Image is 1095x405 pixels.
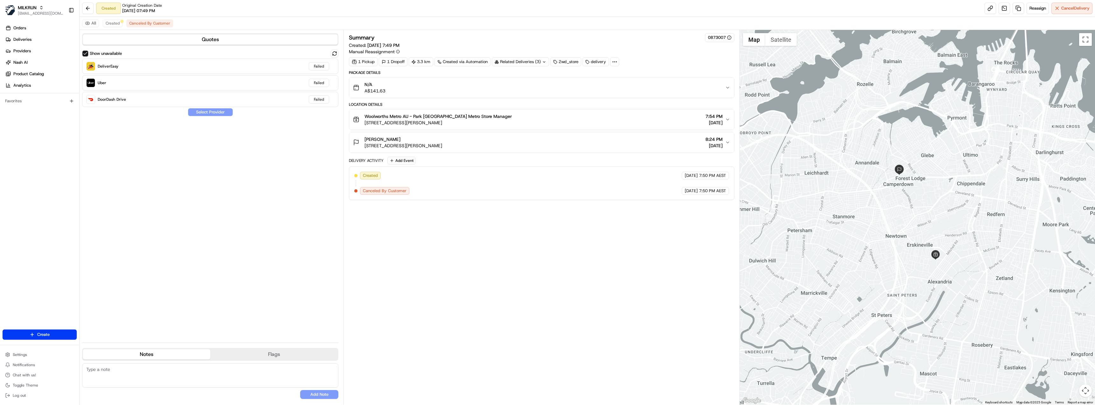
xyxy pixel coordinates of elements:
span: [DATE] 7:49 PM [367,42,399,48]
a: Report a map error [1068,401,1093,404]
button: Create [3,329,77,340]
span: Canceled By Customer [363,188,406,194]
span: [DATE] 07:49 PM [122,8,155,14]
span: Deliveries [13,37,32,42]
a: Deliveries [3,34,79,45]
span: Woolworths Metro AU - Park [GEOGRAPHIC_DATA] Metro Store Manager [364,113,512,119]
span: Created [363,173,378,178]
span: [PERSON_NAME] [364,136,400,142]
button: Toggle fullscreen view [1079,33,1092,46]
span: Manual Reassignment [349,48,395,55]
span: Reassign [1029,5,1046,11]
button: Flags [210,349,338,359]
span: Orders [13,25,26,31]
div: Favorites [3,96,77,106]
a: Open this area in Google Maps (opens a new window) [741,396,762,405]
button: Log out [3,391,77,400]
div: delivery [583,57,609,66]
span: Nash AI [13,60,28,65]
button: [PERSON_NAME][STREET_ADDRESS][PERSON_NAME]8:24 PM[DATE] [349,132,734,153]
span: Chat with us! [13,372,36,378]
div: 3.3 km [409,57,433,66]
span: Settings [13,352,27,357]
a: Terms [1055,401,1064,404]
div: Location Details [349,102,734,107]
span: [DATE] [705,142,723,149]
button: Map camera controls [1079,384,1092,397]
span: DeliverEasy [98,64,118,69]
button: Woolworths Metro AU - Park [GEOGRAPHIC_DATA] Metro Store Manager[STREET_ADDRESS][PERSON_NAME]7:54... [349,109,734,130]
span: N/A [364,81,385,88]
a: Orders [3,23,79,33]
button: Canceled By Customer [126,19,173,27]
span: DoorDash Drive [98,97,126,102]
span: [STREET_ADDRESS][PERSON_NAME] [364,142,442,149]
div: Package Details [349,70,734,75]
button: MILKRUN [18,4,37,11]
button: Chat with us! [3,371,77,380]
span: [STREET_ADDRESS][PERSON_NAME] [364,119,512,126]
span: Map data ©2025 Google [1016,401,1051,404]
span: 7:54 PM [705,113,723,119]
button: Reassign [1027,3,1049,14]
button: All [82,19,99,27]
span: Created [106,21,120,26]
a: Nash AI [3,57,79,68]
button: Created [103,19,123,27]
img: DeliverEasy [87,62,95,70]
button: MILKRUNMILKRUN[EMAIL_ADDRESS][DOMAIN_NAME] [3,3,66,18]
img: Google [741,396,762,405]
div: 1 Pickup [349,57,378,66]
a: Product Catalog [3,69,79,79]
span: [DATE] [685,173,698,178]
a: Providers [3,46,79,56]
span: Created: [349,42,399,48]
span: Uber [98,80,106,85]
button: 0873007 [708,35,731,40]
div: Failed [309,79,329,87]
img: DoorDash Drive [87,95,95,104]
span: Cancel Delivery [1061,5,1090,11]
label: Show unavailable [90,51,122,56]
span: Log out [13,393,26,398]
span: Analytics [13,83,31,88]
span: A$141.63 [364,88,385,94]
button: Quotes [83,34,338,45]
span: [DATE] [685,188,698,194]
a: Analytics [3,80,79,90]
button: Notes [83,349,210,359]
a: Created via Automation [434,57,491,66]
span: Product Catalog [13,71,44,77]
button: Notifications [3,360,77,369]
button: Toggle Theme [3,381,77,390]
button: N/AA$141.63 [349,77,734,98]
span: 7:50 PM AEST [699,173,726,178]
button: Add Event [387,157,416,164]
button: Manual Reassignment [349,48,400,55]
span: [DATE] [705,119,723,126]
span: Notifications [13,362,35,367]
h3: Summary [349,35,375,40]
button: [EMAIL_ADDRESS][DOMAIN_NAME] [18,11,63,16]
button: Show satellite imagery [765,33,797,46]
img: Uber [87,79,95,87]
button: CancelDelivery [1051,3,1092,14]
span: Providers [13,48,31,54]
span: Original Creation Date [122,3,162,8]
span: 8:24 PM [705,136,723,142]
div: Failed [309,95,329,104]
img: MILKRUN [5,5,15,15]
span: 7:50 PM AEST [699,188,726,194]
button: Show street map [743,33,765,46]
button: Keyboard shortcuts [985,400,1013,405]
span: Toggle Theme [13,383,38,388]
div: 1 Dropoff [379,57,407,66]
div: Failed [309,62,329,70]
div: 2wd_store [550,57,581,66]
span: Canceled By Customer [129,21,170,26]
div: Delivery Activity [349,158,384,163]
